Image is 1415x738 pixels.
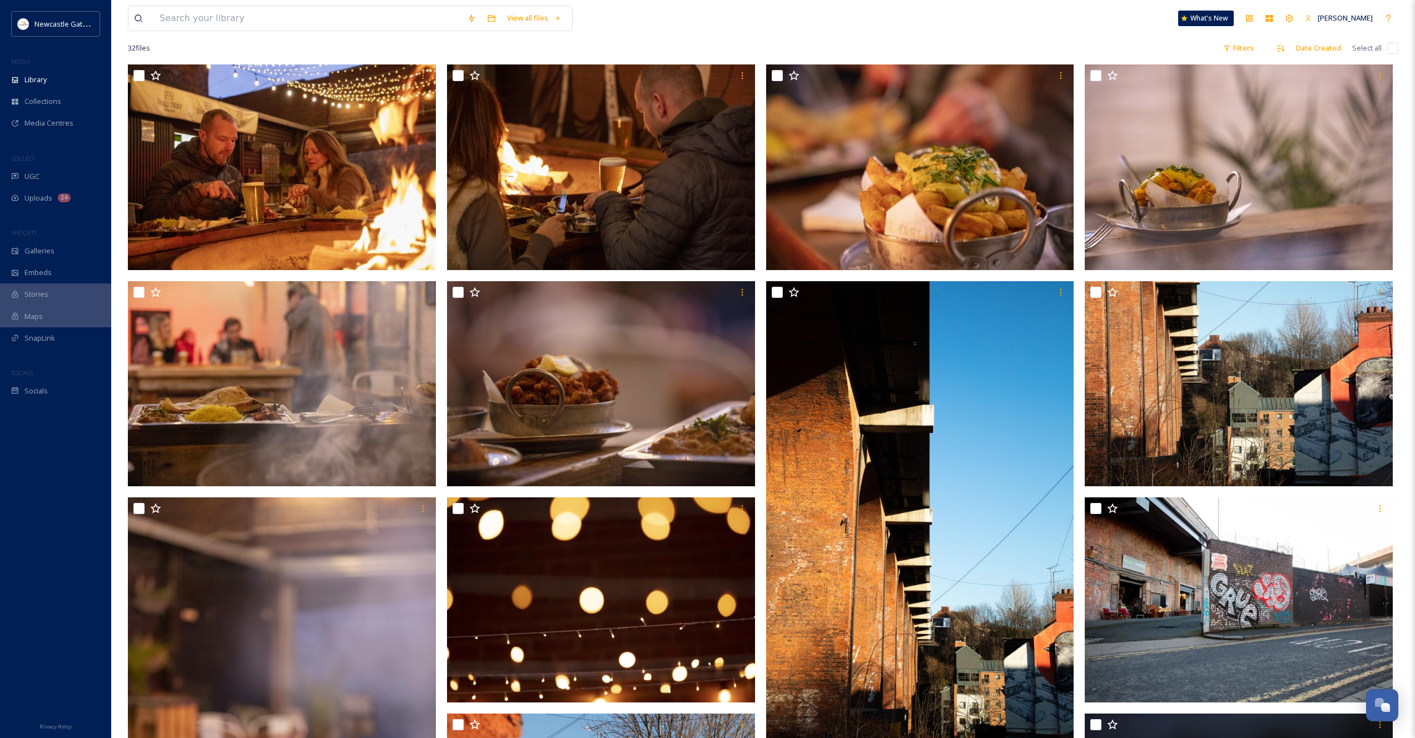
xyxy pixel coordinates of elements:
span: Uploads [24,193,52,203]
span: Embeds [24,267,52,278]
a: Privacy Policy [39,719,72,732]
span: WIDGETS [11,228,37,237]
span: UGC [24,171,39,182]
input: Search your library [154,6,461,31]
img: OUSEBURN _ (16).jpg [1085,281,1393,486]
img: Arch 2 & Thali Tray (11).JPG [128,64,436,270]
a: [PERSON_NAME] [1299,7,1378,29]
img: Arch 2 & Thali Tray (3).JPG [447,497,755,703]
span: MEDIA [11,57,31,66]
div: Filters [1218,37,1259,59]
a: View all files [502,7,567,29]
img: Thali Tray street food at Arch2_Ouseburn_NCC Local High Streets_Nicky Rogerson.JPG [128,281,436,486]
img: Arch 2 & Thali Tray (8).JPG [1085,64,1393,270]
img: Recycle Your Furniture (6).jpg [1085,497,1393,703]
span: Maps [24,311,43,322]
button: Open Chat [1366,689,1398,721]
span: Select all [1352,43,1382,53]
span: Media Centres [24,118,73,128]
img: Arch 2 & Thali Tray (10).JPG [447,64,755,270]
span: 32 file s [128,43,150,53]
span: Collections [24,96,61,107]
span: SOCIALS [11,368,33,377]
span: Stories [24,289,48,300]
img: Arch 2 & Thali Tray (4).JPG [447,281,755,486]
span: SnapLink [24,333,55,343]
span: Socials [24,386,48,396]
span: COLLECT [11,154,35,162]
img: Arch 2 & Thali Tray (13).JPG [766,64,1074,270]
img: DqD9wEUd_400x400.jpg [18,18,29,29]
span: [PERSON_NAME] [1318,13,1373,23]
a: What's New [1178,11,1234,26]
div: Date Created [1290,37,1347,59]
div: 24 [58,193,71,202]
span: Galleries [24,246,54,256]
span: Library [24,74,47,85]
span: Privacy Policy [39,723,72,730]
span: Newcastle Gateshead Initiative [34,18,137,29]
